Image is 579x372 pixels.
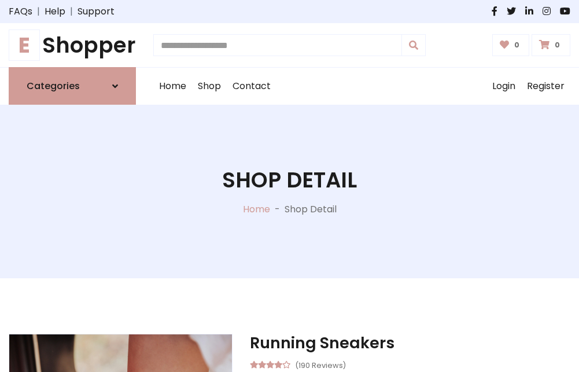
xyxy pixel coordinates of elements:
span: 0 [511,40,522,50]
p: - [270,202,285,216]
p: Shop Detail [285,202,337,216]
a: Home [153,68,192,105]
span: | [32,5,45,19]
span: 0 [552,40,563,50]
span: | [65,5,78,19]
span: E [9,30,40,61]
a: 0 [492,34,530,56]
small: (190 Reviews) [295,358,346,371]
a: Shop [192,68,227,105]
a: FAQs [9,5,32,19]
h3: Running Sneakers [250,334,570,352]
a: Support [78,5,115,19]
h1: Shopper [9,32,136,58]
h1: Shop Detail [222,167,357,193]
a: Home [243,202,270,216]
h6: Categories [27,80,80,91]
a: Categories [9,67,136,105]
a: Login [486,68,521,105]
a: Register [521,68,570,105]
a: Help [45,5,65,19]
a: Contact [227,68,276,105]
a: 0 [532,34,570,56]
a: EShopper [9,32,136,58]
